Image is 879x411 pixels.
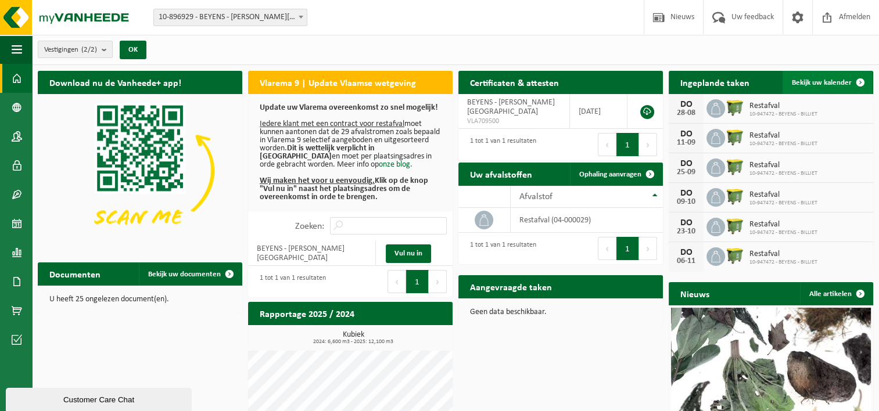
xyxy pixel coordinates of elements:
[6,385,194,411] iframe: chat widget
[120,41,146,59] button: OK
[458,71,571,93] h2: Certificaten & attesten
[669,71,761,93] h2: Ingeplande taken
[725,216,745,236] img: WB-1100-HPE-GN-50
[675,168,698,176] div: 25-09
[669,282,721,305] h2: Nieuws
[248,240,376,266] td: BEYENS - [PERSON_NAME][GEOGRAPHIC_DATA]
[260,176,428,201] b: Klik op de knop "Vul nu in" naast het plaatsingsadres om de overeenkomst in orde te brengen.
[749,111,817,118] span: 10-947472 - BEYENS - BILLIET
[749,102,817,111] span: Restafval
[675,109,698,117] div: 28-08
[616,237,639,260] button: 1
[579,171,641,178] span: Ophaling aanvragen
[81,46,97,53] count: (2/2)
[467,117,561,126] span: VLA709500
[49,295,231,304] p: U heeft 25 ongelezen document(en).
[406,270,429,293] button: 1
[248,71,428,93] h2: Vlarema 9 | Update Vlaamse wetgeving
[675,248,698,257] div: DO
[570,94,627,129] td: [DATE]
[725,98,745,117] img: WB-1100-HPE-GN-50
[429,270,447,293] button: Next
[675,139,698,147] div: 11-09
[519,192,552,201] span: Afvalstof
[749,229,817,236] span: 10-947472 - BEYENS - BILLIET
[749,131,817,140] span: Restafval
[783,71,872,94] a: Bekijk uw kalender
[464,236,536,261] div: 1 tot 1 van 1 resultaten
[254,269,326,294] div: 1 tot 1 van 1 resultaten
[511,208,663,233] td: restafval (04-000029)
[675,228,698,236] div: 23-10
[260,120,404,128] u: Iedere klant met een contract voor restafval
[464,132,536,157] div: 1 tot 1 van 1 resultaten
[570,163,662,186] a: Ophaling aanvragen
[386,244,431,263] a: Vul nu in
[749,200,817,207] span: 10-947472 - BEYENS - BILLIET
[260,144,375,161] b: Dit is wettelijk verplicht in [GEOGRAPHIC_DATA]
[139,262,241,286] a: Bekijk uw documenten
[467,98,555,116] span: BEYENS - [PERSON_NAME][GEOGRAPHIC_DATA]
[38,94,242,247] img: Download de VHEPlus App
[749,190,817,200] span: Restafval
[749,250,817,259] span: Restafval
[379,160,412,169] a: onze blog.
[598,133,616,156] button: Previous
[260,103,438,112] b: Update uw Vlarema overeenkomst zo snel mogelijk!
[366,325,451,348] a: Bekijk rapportage
[248,302,366,325] h2: Rapportage 2025 / 2024
[616,133,639,156] button: 1
[725,127,745,147] img: WB-1100-HPE-GN-50
[260,104,441,201] p: moet kunnen aantonen dat de 29 afvalstromen zoals bepaald in Vlarema 9 selectief aangeboden en ui...
[749,140,817,147] span: 10-947472 - BEYENS - BILLIET
[675,198,698,206] div: 09-10
[792,79,852,86] span: Bekijk uw kalender
[388,270,406,293] button: Previous
[458,163,544,185] h2: Uw afvalstoffen
[154,9,307,26] span: 10-896929 - BEYENS - BILLIET - GELUWE
[675,129,698,139] div: DO
[725,157,745,176] img: WB-1100-HPE-GN-50
[725,246,745,265] img: WB-1100-HPE-GN-50
[675,189,698,198] div: DO
[458,275,564,298] h2: Aangevraagde taken
[598,237,616,260] button: Previous
[639,237,657,260] button: Next
[38,71,193,93] h2: Download nu de Vanheede+ app!
[675,100,698,109] div: DO
[148,271,221,278] span: Bekijk uw documenten
[749,170,817,177] span: 10-947472 - BEYENS - BILLIET
[639,133,657,156] button: Next
[254,339,453,345] span: 2024: 6,600 m3 - 2025: 12,100 m3
[800,282,872,305] a: Alle artikelen
[470,308,651,316] p: Geen data beschikbaar.
[725,186,745,206] img: WB-1100-HPE-GN-50
[44,41,97,59] span: Vestigingen
[749,220,817,229] span: Restafval
[749,259,817,266] span: 10-947472 - BEYENS - BILLIET
[675,218,698,228] div: DO
[153,9,307,26] span: 10-896929 - BEYENS - BILLIET - GELUWE
[675,159,698,168] div: DO
[675,257,698,265] div: 06-11
[254,331,453,345] h3: Kubiek
[260,176,375,185] u: Wij maken het voor u eenvoudig.
[38,262,112,285] h2: Documenten
[38,41,113,58] button: Vestigingen(2/2)
[295,222,324,231] label: Zoeken:
[749,161,817,170] span: Restafval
